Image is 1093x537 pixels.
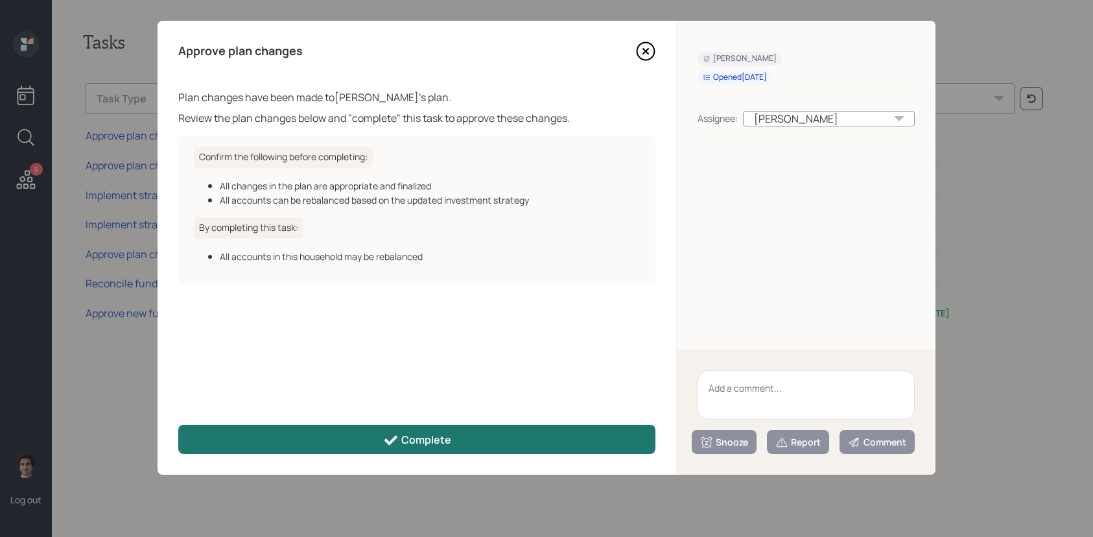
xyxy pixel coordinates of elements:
h4: Approve plan changes [178,44,303,58]
button: Report [767,430,829,454]
div: Snooze [700,436,748,449]
div: Report [775,436,821,449]
div: Complete [383,433,451,448]
div: Plan changes have been made to [PERSON_NAME] 's plan. [178,89,655,105]
div: Assignee: [698,112,738,125]
div: Opened [DATE] [703,72,767,83]
div: All accounts in this household may be rebalanced [220,250,640,263]
div: [PERSON_NAME] [743,111,915,126]
button: Snooze [692,430,757,454]
div: All changes in the plan are appropriate and finalized [220,179,640,193]
h6: Confirm the following before completing: [194,147,373,168]
button: Complete [178,425,655,454]
button: Comment [840,430,915,454]
div: Review the plan changes below and "complete" this task to approve these changes. [178,110,655,126]
div: Comment [848,436,906,449]
div: All accounts can be rebalanced based on the updated investment strategy [220,193,640,207]
div: [PERSON_NAME] [703,53,777,64]
h6: By completing this task: [194,217,303,239]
